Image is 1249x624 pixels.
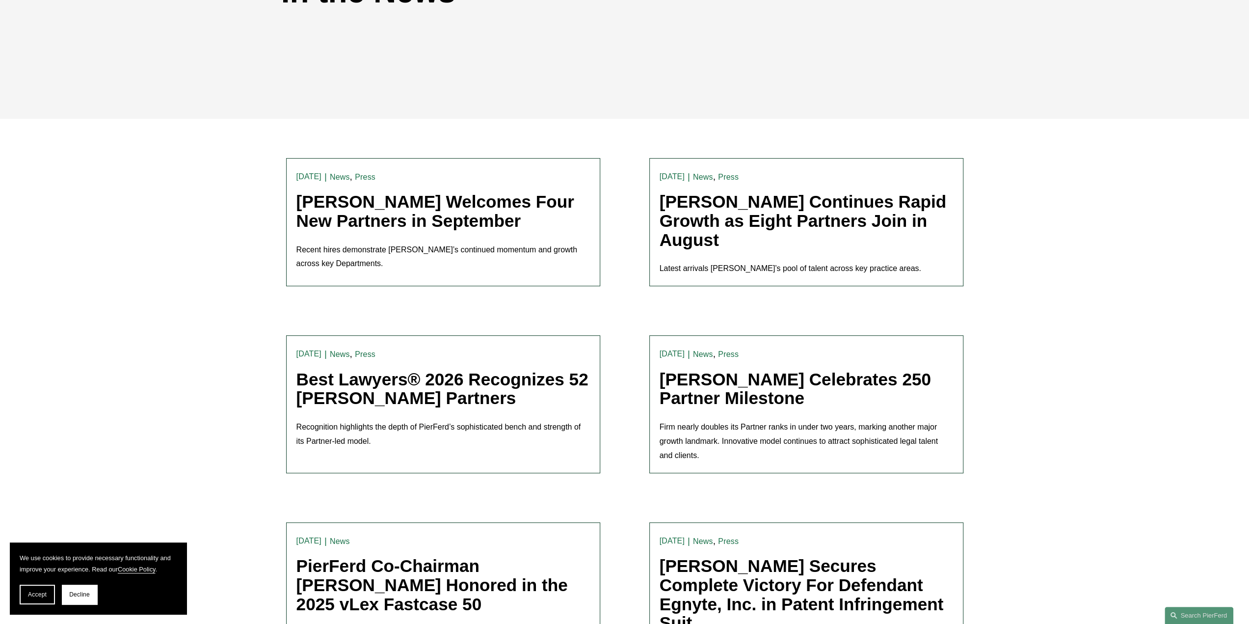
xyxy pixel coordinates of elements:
[718,537,739,545] a: Press
[20,585,55,604] button: Accept
[1165,607,1233,624] a: Search this site
[20,552,177,575] p: We use cookies to provide necessary functionality and improve your experience. Read our .
[62,585,97,604] button: Decline
[660,262,953,276] p: Latest arrivals [PERSON_NAME]’s pool of talent across key practice areas.
[660,420,953,462] p: Firm nearly doubles its Partner ranks in under two years, marking another major growth landmark. ...
[296,370,588,408] a: Best Lawyers® 2026 Recognizes 52 [PERSON_NAME] Partners
[296,537,321,545] time: [DATE]
[713,171,715,182] span: ,
[713,349,715,359] span: ,
[296,192,574,230] a: [PERSON_NAME] Welcomes Four New Partners in September
[718,350,739,358] a: Press
[660,370,931,408] a: [PERSON_NAME] Celebrates 250 Partner Milestone
[713,536,715,546] span: ,
[69,591,90,598] span: Decline
[118,566,156,573] a: Cookie Policy
[296,350,321,358] time: [DATE]
[693,173,713,181] a: News
[660,350,685,358] time: [DATE]
[718,173,739,181] a: Press
[296,173,321,181] time: [DATE]
[330,537,350,545] a: News
[693,350,713,358] a: News
[330,350,350,358] a: News
[660,192,947,249] a: [PERSON_NAME] Continues Rapid Growth as Eight Partners Join in August
[660,173,685,181] time: [DATE]
[330,173,350,181] a: News
[10,543,186,614] section: Cookie banner
[693,537,713,545] a: News
[349,171,352,182] span: ,
[296,420,590,449] p: Recognition highlights the depth of PierFerd’s sophisticated bench and strength of its Partner-le...
[28,591,47,598] span: Accept
[296,243,590,271] p: Recent hires demonstrate [PERSON_NAME]’s continued momentum and growth across key Departments.
[296,556,568,613] a: PierFerd Co-Chairman [PERSON_NAME] Honored in the 2025 vLex Fastcase 50
[355,350,375,358] a: Press
[660,537,685,545] time: [DATE]
[349,349,352,359] span: ,
[355,173,375,181] a: Press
